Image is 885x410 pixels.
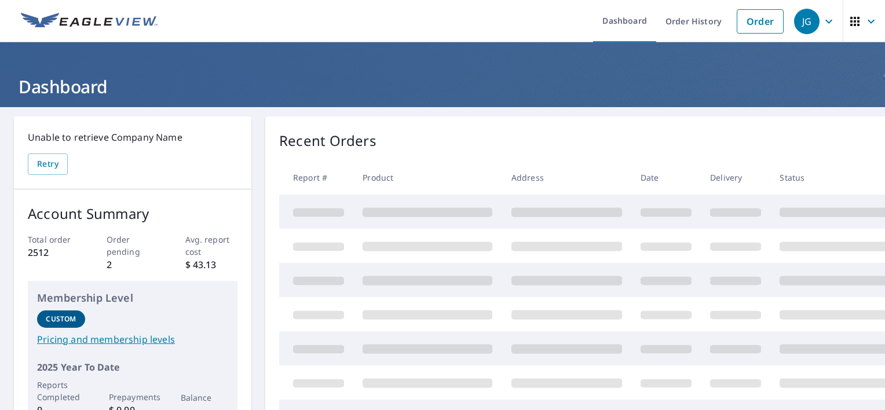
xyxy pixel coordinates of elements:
p: Balance [181,391,229,404]
p: Total order [28,233,81,246]
img: EV Logo [21,13,158,30]
p: Order pending [107,233,159,258]
p: Unable to retrieve Company Name [28,130,237,144]
button: Retry [28,153,68,175]
p: Prepayments [109,391,157,403]
p: 2025 Year To Date [37,360,228,374]
th: Address [502,160,631,195]
h1: Dashboard [14,75,871,98]
p: Custom [46,314,76,324]
p: Reports Completed [37,379,85,403]
span: Retry [37,157,58,171]
p: 2512 [28,246,81,259]
p: 2 [107,258,159,272]
th: Product [353,160,502,195]
div: JG [794,9,820,34]
th: Report # [279,160,353,195]
p: Account Summary [28,203,237,224]
th: Delivery [701,160,770,195]
p: Membership Level [37,290,228,306]
a: Order [737,9,784,34]
p: Recent Orders [279,130,376,151]
p: $ 43.13 [185,258,238,272]
th: Date [631,160,701,195]
a: Pricing and membership levels [37,332,228,346]
p: Avg. report cost [185,233,238,258]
